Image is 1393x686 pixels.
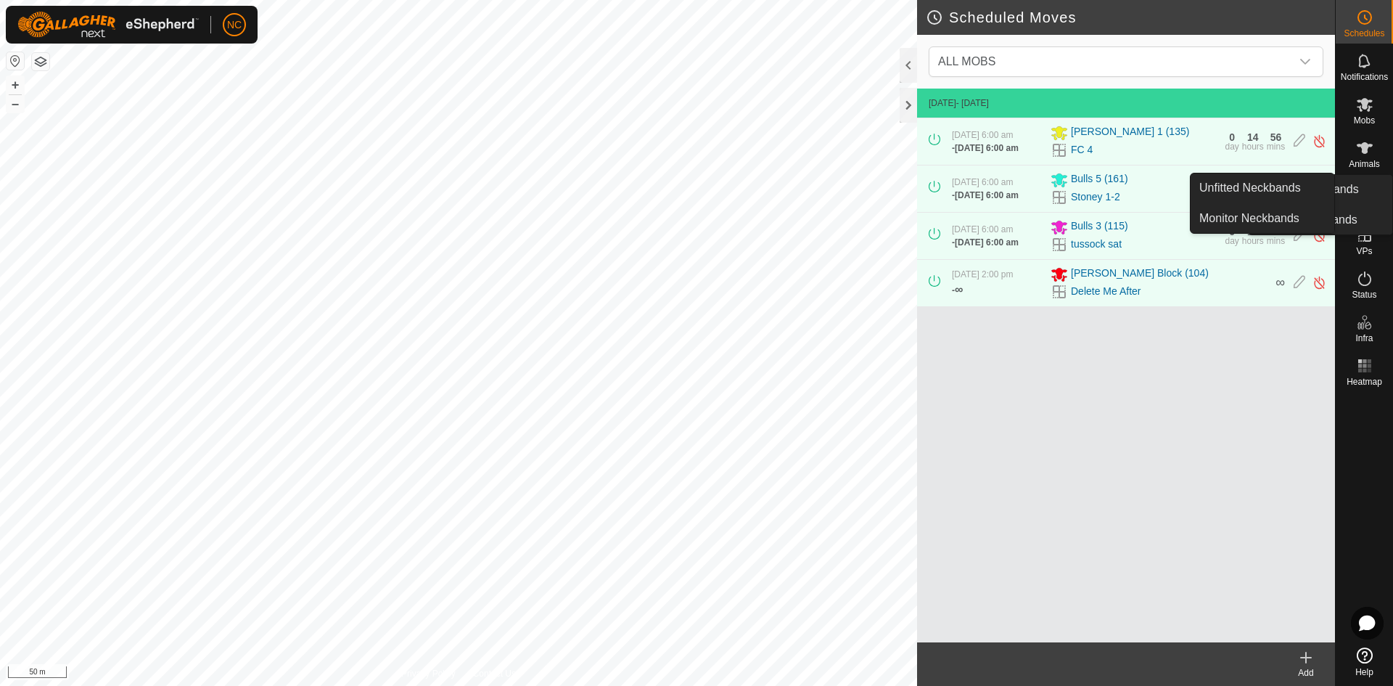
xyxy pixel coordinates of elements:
div: - [952,236,1019,249]
a: Delete Me After [1071,284,1141,299]
h2: Scheduled Moves [926,9,1335,26]
span: Bulls 3 (115) [1071,219,1128,236]
span: Heatmap [1347,377,1382,386]
span: Unfitted Neckbands [1199,179,1301,197]
span: [DATE] 6:00 am [952,130,1013,140]
button: Reset Map [7,52,24,70]
img: Gallagher Logo [17,12,199,38]
button: – [7,95,24,113]
span: [PERSON_NAME] Block (104) [1071,266,1209,283]
div: mins [1267,237,1285,245]
div: hours [1242,142,1264,151]
span: Infra [1355,334,1373,343]
span: Help [1355,668,1373,677]
span: [DATE] 6:00 am [955,237,1019,248]
img: Turn off schedule move [1312,134,1326,149]
span: Schedules [1344,29,1384,38]
img: Turn off schedule move [1312,275,1326,290]
span: Bulls 5 (161) [1071,171,1128,189]
img: Turn off schedule move [1312,228,1326,243]
span: ALL MOBS [938,55,995,68]
div: - [952,189,1019,202]
span: VPs [1356,247,1372,256]
span: Animals [1349,160,1380,168]
a: Privacy Policy [401,667,456,680]
div: Add [1277,666,1335,679]
span: [PERSON_NAME] 1 (135) [1071,124,1189,142]
div: 0 [1229,132,1235,142]
span: Notifications [1341,73,1388,81]
span: ∞ [1275,275,1285,290]
div: day [1225,237,1238,245]
div: mins [1267,142,1285,151]
div: 56 [1270,132,1282,142]
span: ∞ [955,283,963,295]
span: [DATE] 6:00 am [955,143,1019,153]
span: [DATE] 6:00 am [952,177,1013,187]
span: Monitor Neckbands [1199,210,1299,227]
button: Map Layers [32,53,49,70]
span: Status [1352,290,1376,299]
a: Unfitted Neckbands [1191,173,1334,203]
button: + [7,76,24,94]
span: - [DATE] [956,98,989,108]
div: - [952,281,963,298]
a: Monitor Neckbands [1191,204,1334,233]
div: hours [1242,237,1264,245]
a: tussock sat [1071,237,1122,252]
div: - [952,142,1019,155]
div: dropdown trigger [1291,47,1320,76]
a: Stoney 1-2 [1071,189,1120,205]
a: FC 4 [1071,142,1093,158]
div: 14 [1247,132,1259,142]
span: ALL MOBS [932,47,1291,76]
span: NC [227,17,242,33]
span: [DATE] [929,98,956,108]
a: Contact Us [473,667,516,680]
div: day [1225,142,1238,151]
span: [DATE] 6:00 am [952,224,1013,234]
span: [DATE] 6:00 am [955,190,1019,200]
span: Mobs [1354,116,1375,125]
a: Help [1336,642,1393,682]
span: [DATE] 2:00 pm [952,269,1013,279]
